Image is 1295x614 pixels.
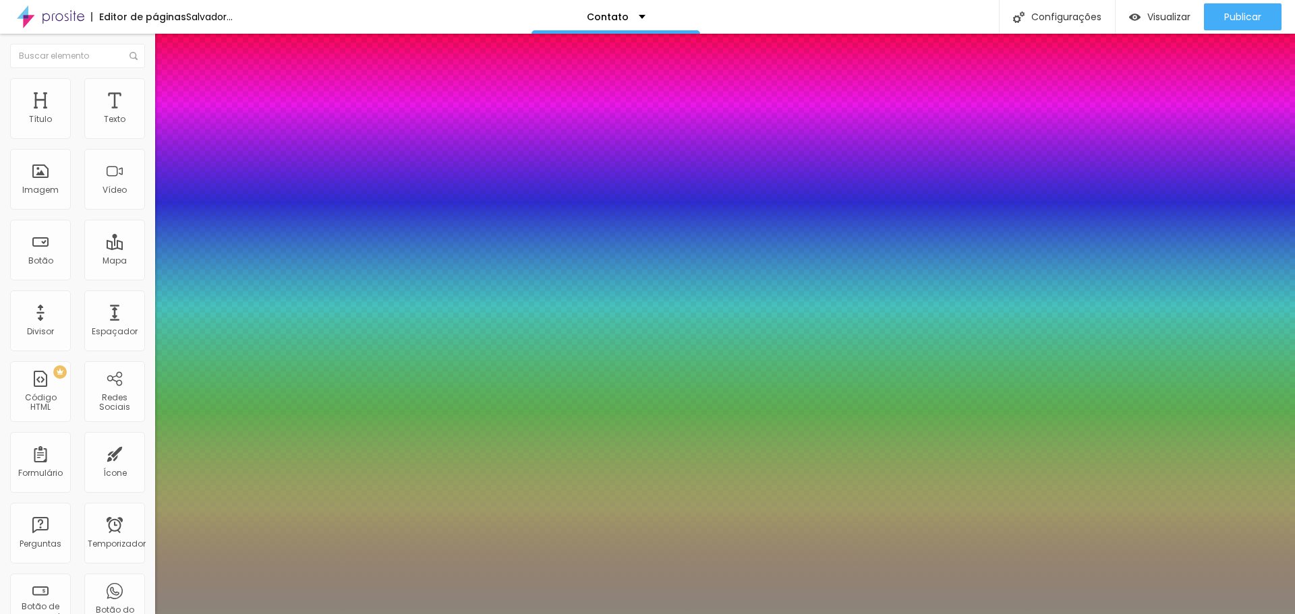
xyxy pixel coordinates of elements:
button: Visualizar [1116,3,1204,30]
font: Salvador... [186,10,233,24]
font: Configurações [1031,10,1101,24]
button: Publicar [1204,3,1282,30]
font: Temporizador [88,538,146,549]
font: Perguntas [20,538,61,549]
font: Vídeo [103,184,127,195]
font: Editor de páginas [99,10,186,24]
font: Divisor [27,326,54,337]
img: Ícone [129,52,138,60]
input: Buscar elemento [10,44,145,68]
img: Ícone [1013,11,1025,23]
font: Ícone [103,467,127,479]
font: Título [29,113,52,125]
font: Texto [104,113,125,125]
font: Imagem [22,184,59,195]
font: Formulário [18,467,63,479]
img: view-1.svg [1129,11,1141,23]
font: Visualizar [1147,10,1190,24]
font: Espaçador [92,326,138,337]
font: Publicar [1224,10,1261,24]
font: Código HTML [25,392,57,412]
font: Contato [587,10,629,24]
font: Botão [28,255,53,266]
font: Mapa [103,255,127,266]
font: Redes Sociais [99,392,130,412]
